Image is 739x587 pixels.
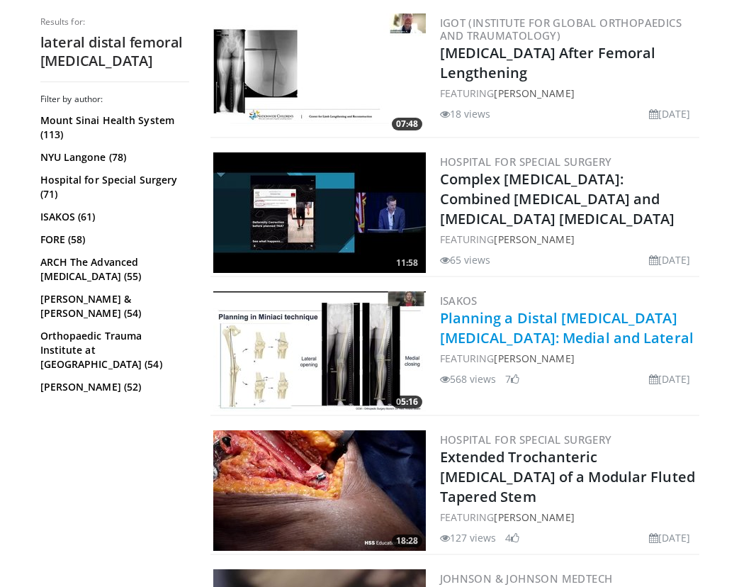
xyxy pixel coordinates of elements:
a: [PERSON_NAME] (52) [40,380,186,394]
a: Hospital for Special Surgery [440,432,612,447]
a: 18:28 [213,430,426,551]
img: b198dbf2-927c-476b-b28a-6c5d4bc464cb.300x170_q85_crop-smart_upscale.jpg [213,291,426,412]
img: f13deacb-1268-42a4-bf13-02936eac7f0d.300x170_q85_crop-smart_upscale.jpg [213,13,426,134]
a: NYU Langone (78) [40,150,186,164]
a: Extended Trochanteric [MEDICAL_DATA] of a Modular Fluted Tapered Stem [440,447,695,506]
a: Mount Sinai Health System (113) [40,113,186,142]
a: IGOT (Institute for Global Orthopaedics and Traumatology) [440,16,682,43]
a: 07:48 [213,13,426,134]
li: [DATE] [649,530,691,545]
a: 05:16 [213,291,426,412]
a: ISAKOS [440,293,478,308]
a: Complex [MEDICAL_DATA]: Combined [MEDICAL_DATA] and [MEDICAL_DATA] [MEDICAL_DATA] [440,169,675,228]
a: Hospital for Special Surgery [440,155,612,169]
a: Johnson & Johnson MedTech [440,571,613,586]
li: 4 [505,530,519,545]
span: 05:16 [392,396,422,408]
p: Results for: [40,16,189,28]
h3: Filter by author: [40,94,189,105]
li: [DATE] [649,371,691,386]
div: FEATURING [440,510,696,525]
a: [PERSON_NAME] [494,352,574,365]
a: [PERSON_NAME] & [PERSON_NAME] (54) [40,292,186,320]
div: FEATURING [440,86,696,101]
li: 65 views [440,252,491,267]
div: FEATURING [440,232,696,247]
a: [MEDICAL_DATA] After Femoral Lengthening [440,43,656,82]
img: cf0ab260-f144-4106-bc83-594937d3875a.300x170_q85_crop-smart_upscale.jpg [213,152,426,273]
span: 18:28 [392,535,422,547]
div: FEATURING [440,351,696,366]
li: 127 views [440,530,497,545]
img: 9ea35b76-fb44-4d9a-9319-efeab42ec5fb.300x170_q85_crop-smart_upscale.jpg [213,430,426,551]
a: [PERSON_NAME] [494,510,574,524]
span: 07:48 [392,118,422,130]
h2: lateral distal femoral [MEDICAL_DATA] [40,33,189,70]
a: Orthopaedic Trauma Institute at [GEOGRAPHIC_DATA] (54) [40,329,186,371]
a: FORE (58) [40,233,186,247]
li: 7 [505,371,519,386]
a: ISAKOS (61) [40,210,186,224]
a: ARCH The Advanced [MEDICAL_DATA] (55) [40,255,186,284]
li: 18 views [440,106,491,121]
li: [DATE] [649,106,691,121]
a: Hospital for Special Surgery (71) [40,173,186,201]
a: [PERSON_NAME] [494,86,574,100]
span: 11:58 [392,257,422,269]
a: Planning a Distal [MEDICAL_DATA] [MEDICAL_DATA]: Medial and Lateral [440,308,694,347]
li: 568 views [440,371,497,386]
li: [DATE] [649,252,691,267]
a: 11:58 [213,152,426,273]
a: [PERSON_NAME] [494,233,574,246]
